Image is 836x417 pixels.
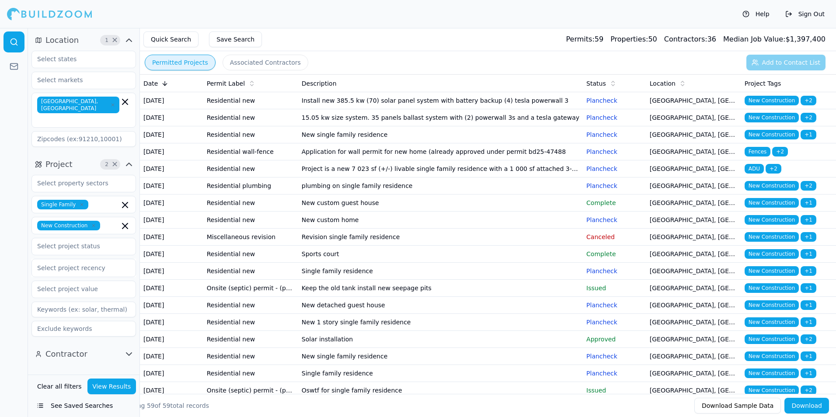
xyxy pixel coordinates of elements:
td: Single family residence [298,263,583,280]
td: [GEOGRAPHIC_DATA], [GEOGRAPHIC_DATA] [646,365,741,382]
td: New detached guest house [298,297,583,314]
button: Permitted Projects [145,55,216,70]
td: [DATE] [140,160,203,177]
td: Residential new [203,365,298,382]
span: + 1 [801,232,816,242]
p: Plancheck [586,96,643,105]
p: Plancheck [586,369,643,378]
button: Associated Contractors [223,55,308,70]
span: Date [143,79,158,88]
td: [GEOGRAPHIC_DATA], [GEOGRAPHIC_DATA] [646,126,741,143]
td: [GEOGRAPHIC_DATA], [GEOGRAPHIC_DATA] [646,109,741,126]
td: [GEOGRAPHIC_DATA], [GEOGRAPHIC_DATA] [646,314,741,331]
input: Select project status [32,238,125,254]
input: Select states [32,51,125,67]
td: Sports court [298,246,583,263]
td: [DATE] [140,365,203,382]
div: 36 [664,34,716,45]
td: Residential new [203,109,298,126]
td: [GEOGRAPHIC_DATA], [GEOGRAPHIC_DATA] [646,246,741,263]
span: Status [586,79,606,88]
td: [GEOGRAPHIC_DATA], [GEOGRAPHIC_DATA] [646,331,741,348]
p: Plancheck [586,318,643,327]
p: Plancheck [586,301,643,309]
span: Contractor [45,348,87,360]
div: $ 1,397,400 [723,34,826,45]
span: Description [302,79,337,88]
button: Download [784,398,829,414]
span: Median Job Value: [723,35,785,43]
td: New custom home [298,212,583,229]
span: New Construction [745,249,799,259]
span: New Construction [745,386,799,395]
td: [DATE] [140,195,203,212]
td: Residential new [203,126,298,143]
td: Residential new [203,195,298,212]
span: Clear Project filters [111,162,118,167]
span: Location [650,79,676,88]
td: Miscellaneous revision [203,229,298,246]
span: + 1 [801,368,816,378]
input: Select project value [32,281,125,297]
button: Save Search [209,31,262,47]
span: Permit Label [207,79,245,88]
td: [GEOGRAPHIC_DATA], [GEOGRAPHIC_DATA] [646,177,741,195]
span: New Construction [745,181,799,191]
td: Project is a new 7 023 sf (+/-) livable single family residence with a 1 000 sf attached 3-car ga... [298,160,583,177]
span: + 2 [801,334,816,344]
span: 2 [102,160,111,169]
p: Plancheck [586,181,643,190]
td: [DATE] [140,331,203,348]
span: + 2 [801,386,816,395]
td: Solar installation [298,331,583,348]
span: New Construction [745,130,799,139]
p: Plancheck [586,113,643,122]
span: New Construction [745,300,799,310]
td: Revision single family residence [298,229,583,246]
span: 59 [147,402,155,409]
p: Approved [586,335,643,344]
td: [DATE] [140,263,203,280]
span: Properties: [610,35,648,43]
span: New Construction [745,215,799,225]
td: [DATE] [140,229,203,246]
span: New Construction [745,96,799,105]
p: Complete [586,198,643,207]
td: Residential new [203,246,298,263]
span: 1 [102,36,111,45]
span: Single Family [37,200,88,209]
button: View Results [87,379,136,394]
td: [GEOGRAPHIC_DATA], [GEOGRAPHIC_DATA] [646,195,741,212]
input: Keywords (ex: solar, thermal) [31,302,136,317]
p: Plancheck [586,352,643,361]
td: plumbing on single family residence [298,177,583,195]
span: ADU [745,164,764,174]
td: Residential new [203,348,298,365]
p: Plancheck [586,267,643,275]
span: + 1 [801,266,816,276]
button: Clear all filters [35,379,84,394]
td: Application for wall permit for new home (already approved under permit bd25-47488 [298,143,583,160]
span: + 2 [801,113,816,122]
td: [GEOGRAPHIC_DATA], [GEOGRAPHIC_DATA] [646,212,741,229]
td: Residential new [203,314,298,331]
td: Onsite (septic) permit - (phase 2) [203,382,298,399]
span: + 2 [801,181,816,191]
input: Zipcodes (ex:91210,10001) [31,131,136,147]
span: New Construction [745,334,799,344]
span: New Construction [745,266,799,276]
p: Plancheck [586,164,643,173]
td: Residential new [203,92,298,109]
input: Select markets [32,72,125,88]
td: [GEOGRAPHIC_DATA], [GEOGRAPHIC_DATA] [646,92,741,109]
td: [DATE] [140,92,203,109]
td: [DATE] [140,177,203,195]
td: [DATE] [140,314,203,331]
td: Residential new [203,160,298,177]
button: Location1Clear Location filters [31,33,136,47]
span: Clear Location filters [111,38,118,42]
button: Project2Clear Project filters [31,157,136,171]
td: New single family residence [298,126,583,143]
p: Complete [586,250,643,258]
td: [GEOGRAPHIC_DATA], [GEOGRAPHIC_DATA] [646,280,741,297]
